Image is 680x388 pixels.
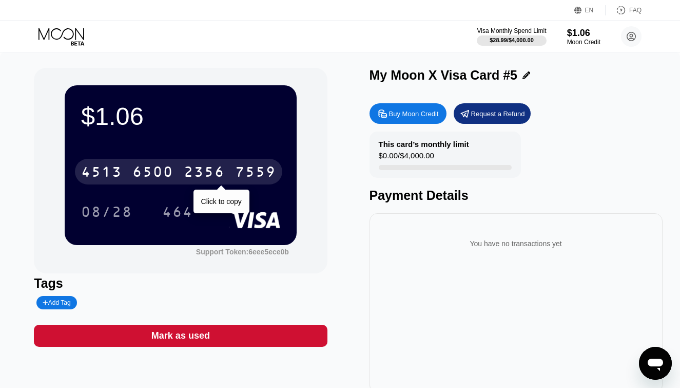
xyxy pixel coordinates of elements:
[34,276,327,291] div: Tags
[162,205,193,221] div: 464
[81,165,122,181] div: 4513
[477,27,546,46] div: Visa Monthly Spend Limit$28.99/$4,000.00
[567,39,600,46] div: Moon Credit
[471,109,525,118] div: Request a Refund
[81,102,280,131] div: $1.06
[132,165,173,181] div: 6500
[585,7,594,14] div: EN
[639,347,672,380] iframe: Button to launch messaging window
[34,325,327,347] div: Mark as used
[378,229,654,258] div: You have no transactions yet
[454,103,531,124] div: Request a Refund
[196,248,289,256] div: Support Token: 6eee5ece0b
[567,28,600,46] div: $1.06Moon Credit
[201,197,242,206] div: Click to copy
[567,28,600,39] div: $1.06
[235,165,276,181] div: 7559
[154,199,201,225] div: 464
[490,37,534,43] div: $28.99 / $4,000.00
[574,5,606,15] div: EN
[43,299,70,306] div: Add Tag
[379,151,434,165] div: $0.00 / $4,000.00
[151,330,210,342] div: Mark as used
[81,205,132,221] div: 08/28
[379,140,469,149] div: This card’s monthly limit
[36,296,76,309] div: Add Tag
[73,199,140,225] div: 08/28
[606,5,642,15] div: FAQ
[370,188,663,203] div: Payment Details
[477,27,546,34] div: Visa Monthly Spend Limit
[389,109,439,118] div: Buy Moon Credit
[196,248,289,256] div: Support Token:6eee5ece0b
[75,159,282,184] div: 4513650023567559
[629,7,642,14] div: FAQ
[370,68,518,83] div: My Moon X Visa Card #5
[370,103,446,124] div: Buy Moon Credit
[184,165,225,181] div: 2356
